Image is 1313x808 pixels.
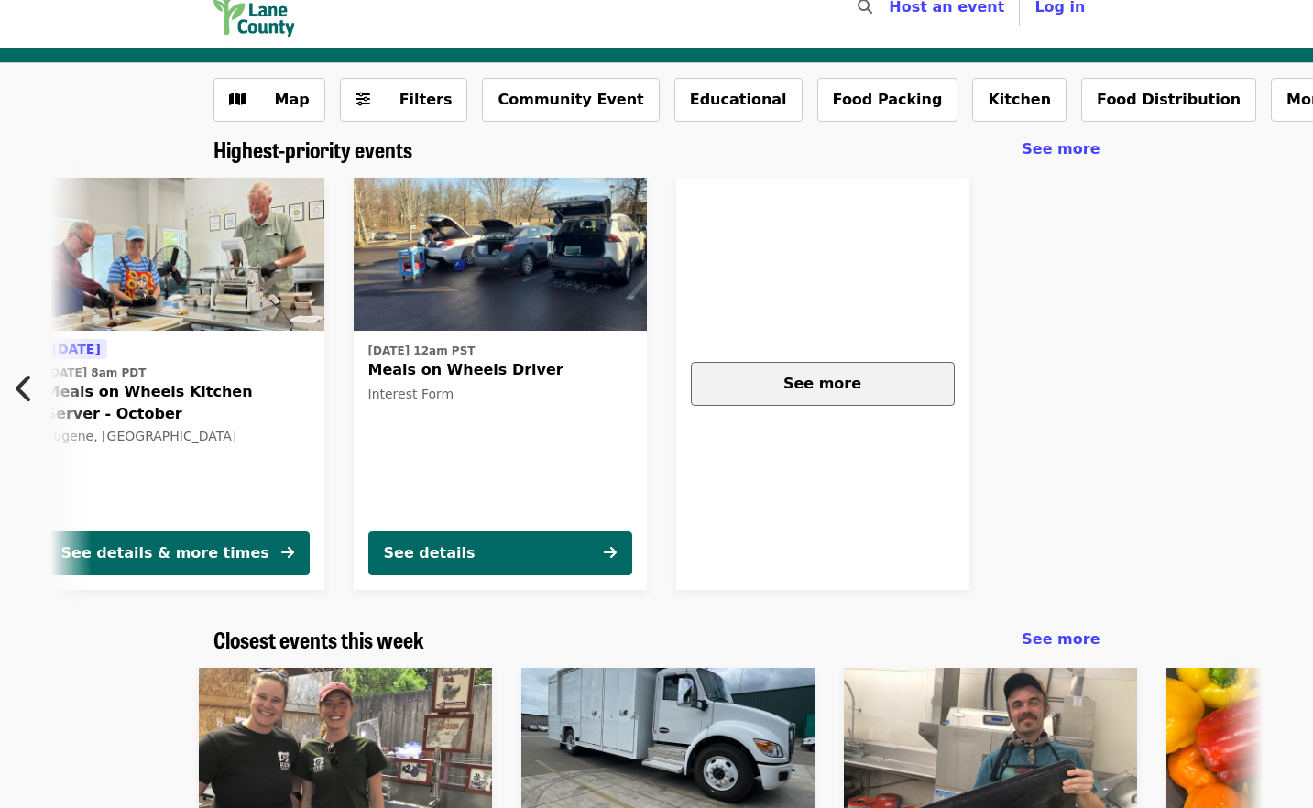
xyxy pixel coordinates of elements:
[1022,628,1100,650] a: See more
[199,136,1115,163] div: Highest-priority events
[368,359,632,381] span: Meals on Wheels Driver
[783,375,861,392] span: See more
[16,371,34,406] i: chevron-left icon
[1022,138,1100,160] a: See more
[354,178,647,332] img: Meals on Wheels Driver organized by Food for Lane County
[1081,78,1256,122] button: Food Distribution
[1022,630,1100,648] span: See more
[46,381,310,425] span: Meals on Wheels Kitchen Server - October
[482,78,659,122] button: Community Event
[972,78,1067,122] button: Kitchen
[31,178,324,590] a: See details for "Meals on Wheels Kitchen Server - October"
[674,78,803,122] button: Educational
[46,429,310,444] div: Eugene, [GEOGRAPHIC_DATA]
[213,78,325,122] button: Show map view
[354,178,647,590] a: See details for "Meals on Wheels Driver"
[199,627,1115,653] div: Closest events this week
[384,542,476,564] div: See details
[229,91,246,108] i: map icon
[61,542,269,564] div: See details & more times
[213,623,424,655] span: Closest events this week
[691,362,955,406] button: See more
[340,78,468,122] button: Filters (0 selected)
[31,178,324,332] img: Meals on Wheels Kitchen Server - October organized by Food for Lane County
[676,178,969,590] a: See more
[275,91,310,108] span: Map
[213,136,412,163] a: Highest-priority events
[213,133,412,165] span: Highest-priority events
[281,544,294,562] i: arrow-right icon
[356,91,370,108] i: sliders-h icon
[399,91,453,108] span: Filters
[368,343,476,359] time: [DATE] 12am PST
[46,365,147,381] time: [DATE] 8am PDT
[213,627,424,653] a: Closest events this week
[368,387,454,401] span: Interest Form
[604,544,617,562] i: arrow-right icon
[1022,140,1100,158] span: See more
[46,531,310,575] button: See details & more times
[817,78,958,122] button: Food Packing
[368,531,632,575] button: See details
